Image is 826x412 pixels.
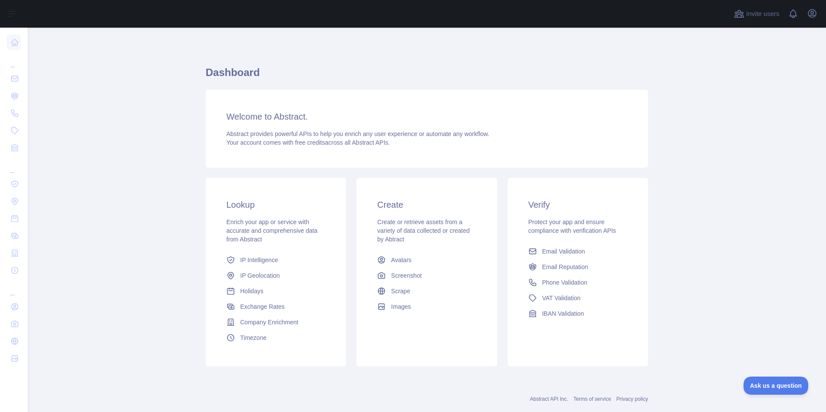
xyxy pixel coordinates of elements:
h3: Create [377,199,476,211]
span: Images [391,302,411,311]
a: Email Reputation [525,259,631,275]
span: Timezone [240,333,267,342]
span: Scrape [391,287,410,295]
a: VAT Validation [525,290,631,306]
a: Abstract API Inc. [530,396,569,402]
a: Terms of service [573,396,611,402]
a: IBAN Validation [525,306,631,321]
span: Holidays [240,287,264,295]
span: VAT Validation [542,294,581,302]
span: Invite users [746,9,779,19]
span: Protect your app and ensure compliance with verification APIs [528,219,616,234]
a: Screenshot [374,268,480,283]
h3: Welcome to Abstract. [226,111,627,123]
a: Timezone [223,330,329,345]
a: Avatars [374,252,480,268]
span: Your account comes with across all Abstract APIs. [226,139,390,146]
iframe: Toggle Customer Support [743,377,809,395]
a: Privacy policy [616,396,648,402]
span: Exchange Rates [240,302,285,311]
span: Phone Validation [542,278,588,287]
div: ... [7,280,21,297]
a: Scrape [374,283,480,299]
a: Company Enrichment [223,314,329,330]
span: Company Enrichment [240,318,299,326]
div: ... [7,157,21,174]
h3: Lookup [226,199,325,211]
a: IP Geolocation [223,268,329,283]
div: ... [7,52,21,69]
span: Abstract provides powerful APIs to help you enrich any user experience or automate any workflow. [226,130,489,137]
span: IP Geolocation [240,271,280,280]
h1: Dashboard [206,66,648,86]
a: IP Intelligence [223,252,329,268]
a: Email Validation [525,244,631,259]
span: IP Intelligence [240,256,278,264]
button: Invite users [732,7,781,21]
span: IBAN Validation [542,309,584,318]
span: Enrich your app or service with accurate and comprehensive data from Abstract [226,219,318,243]
a: Exchange Rates [223,299,329,314]
span: free credits [295,139,325,146]
span: Screenshot [391,271,422,280]
a: Phone Validation [525,275,631,290]
span: Email Validation [542,247,585,256]
span: Avatars [391,256,411,264]
a: Holidays [223,283,329,299]
h3: Verify [528,199,627,211]
span: Create or retrieve assets from a variety of data collected or created by Abtract [377,219,470,243]
a: Images [374,299,480,314]
span: Email Reputation [542,263,588,271]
